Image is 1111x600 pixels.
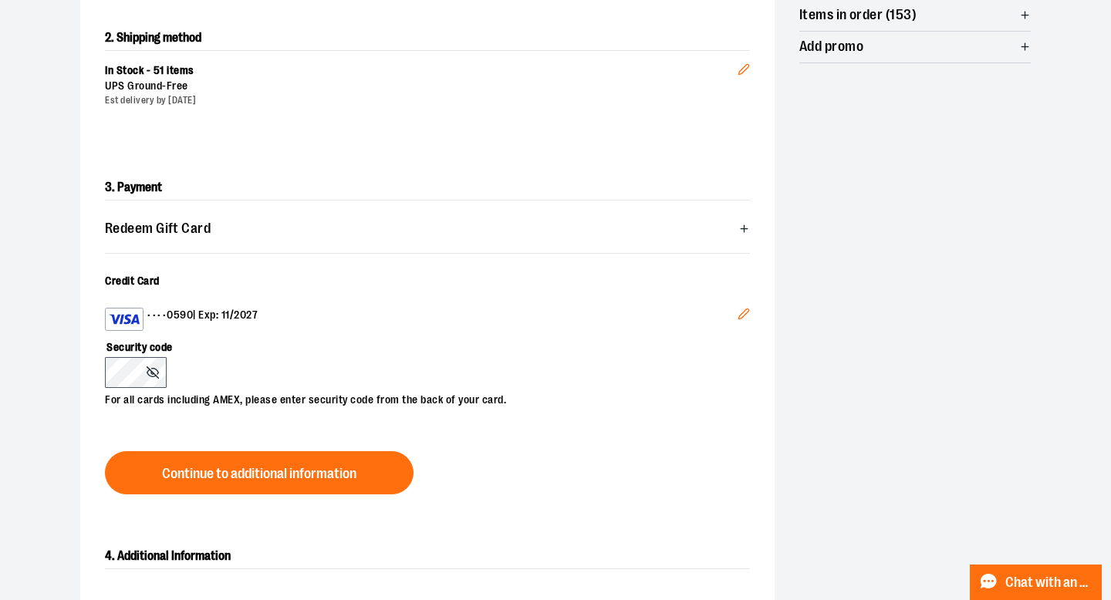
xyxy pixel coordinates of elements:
[1005,575,1092,590] span: Chat with an Expert
[105,213,750,244] button: Redeem Gift Card
[109,310,140,329] img: Visa card example showing the 16-digit card number on the front of the card
[799,39,863,54] span: Add promo
[167,79,188,92] span: Free
[799,8,917,22] span: Items in order (153)
[105,25,750,50] h2: 2. Shipping method
[162,467,356,481] span: Continue to additional information
[105,175,750,201] h2: 3. Payment
[105,308,738,331] div: •••• 0590 | Exp: 11/2027
[105,451,414,494] button: Continue to additional information
[105,63,738,79] div: In Stock - 51 items
[105,79,738,94] div: UPS Ground -
[725,295,762,337] button: Edit
[970,565,1103,600] button: Chat with an Expert
[105,544,750,569] h2: 4. Additional Information
[105,94,738,107] div: Est delivery by [DATE]
[105,275,160,287] span: Credit Card
[105,388,734,408] p: For all cards including AMEX, please enter security code from the back of your card.
[105,221,211,236] span: Redeem Gift Card
[105,331,734,357] label: Security code
[799,32,1031,62] button: Add promo
[725,39,762,93] button: Edit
